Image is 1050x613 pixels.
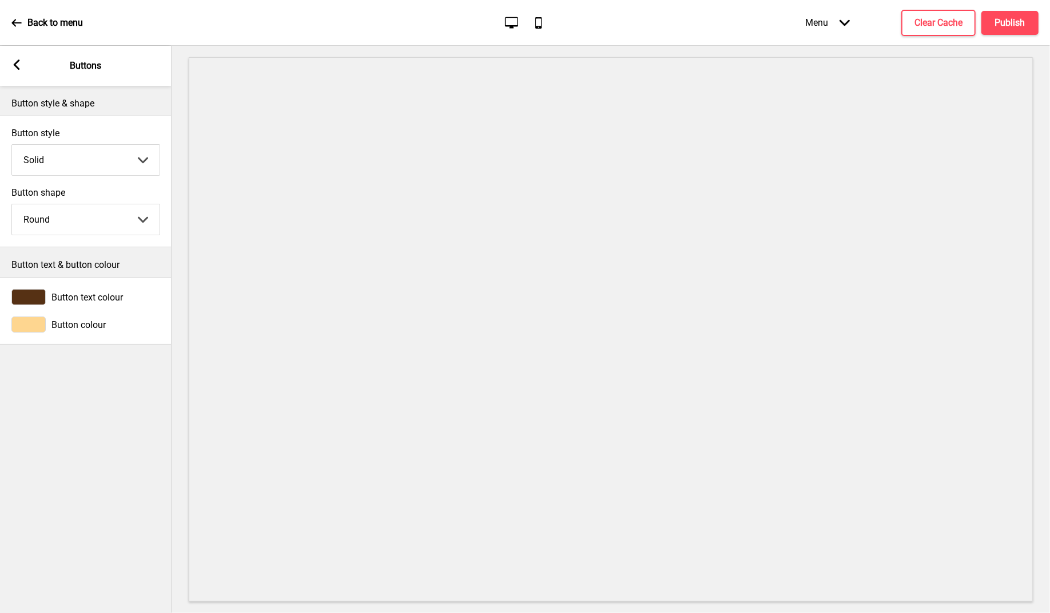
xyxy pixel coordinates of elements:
[11,7,83,38] a: Back to menu
[794,6,861,39] div: Menu
[11,259,160,271] p: Button text & button colour
[11,128,160,139] label: Button style
[11,289,160,305] div: Button text colour
[70,60,102,72] p: Buttons
[11,97,160,110] p: Button style & shape
[11,187,160,198] label: Button shape
[914,17,962,29] h4: Clear Cache
[995,17,1025,29] h4: Publish
[51,292,123,303] span: Button text colour
[51,319,106,330] span: Button colour
[27,17,83,29] p: Back to menu
[981,11,1039,35] button: Publish
[11,317,160,333] div: Button colour
[901,10,976,36] button: Clear Cache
